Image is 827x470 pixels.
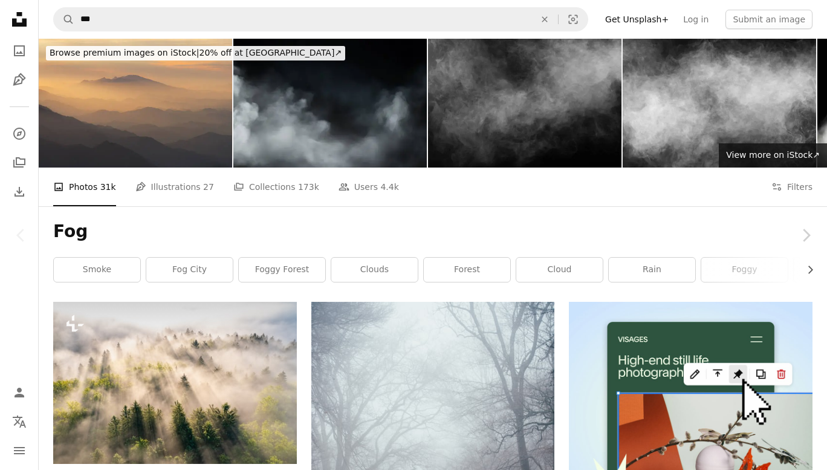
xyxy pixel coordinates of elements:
a: Browse premium images on iStock|20% off at [GEOGRAPHIC_DATA]↗ [39,39,352,68]
a: Log in / Sign up [7,380,31,405]
button: Filters [771,168,812,206]
a: Illustrations [7,68,31,92]
img: a forest of trees [53,302,297,464]
a: Collections 173k [233,168,319,206]
form: Find visuals sitewide [53,7,588,31]
span: 4.4k [380,180,398,194]
a: Photos [7,39,31,63]
a: Explore [7,122,31,146]
img: White and gray smoke against black background [623,39,816,168]
button: Submit an image [725,10,812,29]
a: smoke [54,258,140,282]
button: Search Unsplash [54,8,74,31]
span: View more on iStock ↗ [726,150,820,160]
a: forest [424,258,510,282]
a: clouds [331,258,418,282]
button: Visual search [559,8,588,31]
a: Next [785,177,827,293]
button: Clear [531,8,558,31]
a: fog city [146,258,233,282]
h1: Fog [53,221,812,243]
span: 173k [298,180,319,194]
span: 20% off at [GEOGRAPHIC_DATA] ↗ [50,48,342,57]
a: View more on iStock↗ [719,143,827,168]
a: cloud [516,258,603,282]
a: a forest of trees [53,377,297,388]
img: blurred smoke on black background realistic smoke on floor for overlay different projects design ... [233,39,427,168]
img: White and gray smoke or fog against black background [428,39,621,168]
a: rain [609,258,695,282]
a: Get Unsplash+ [598,10,676,29]
span: Browse premium images on iStock | [50,48,199,57]
img: outline of karst mountains in Guilin at sunrise [39,39,232,168]
a: Collections [7,151,31,175]
button: Menu [7,439,31,463]
a: foggy forest [239,258,325,282]
a: Illustrations 27 [135,168,214,206]
a: foggy [701,258,788,282]
a: Log in [676,10,716,29]
button: Language [7,410,31,434]
a: Users 4.4k [339,168,399,206]
span: 27 [203,180,214,194]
